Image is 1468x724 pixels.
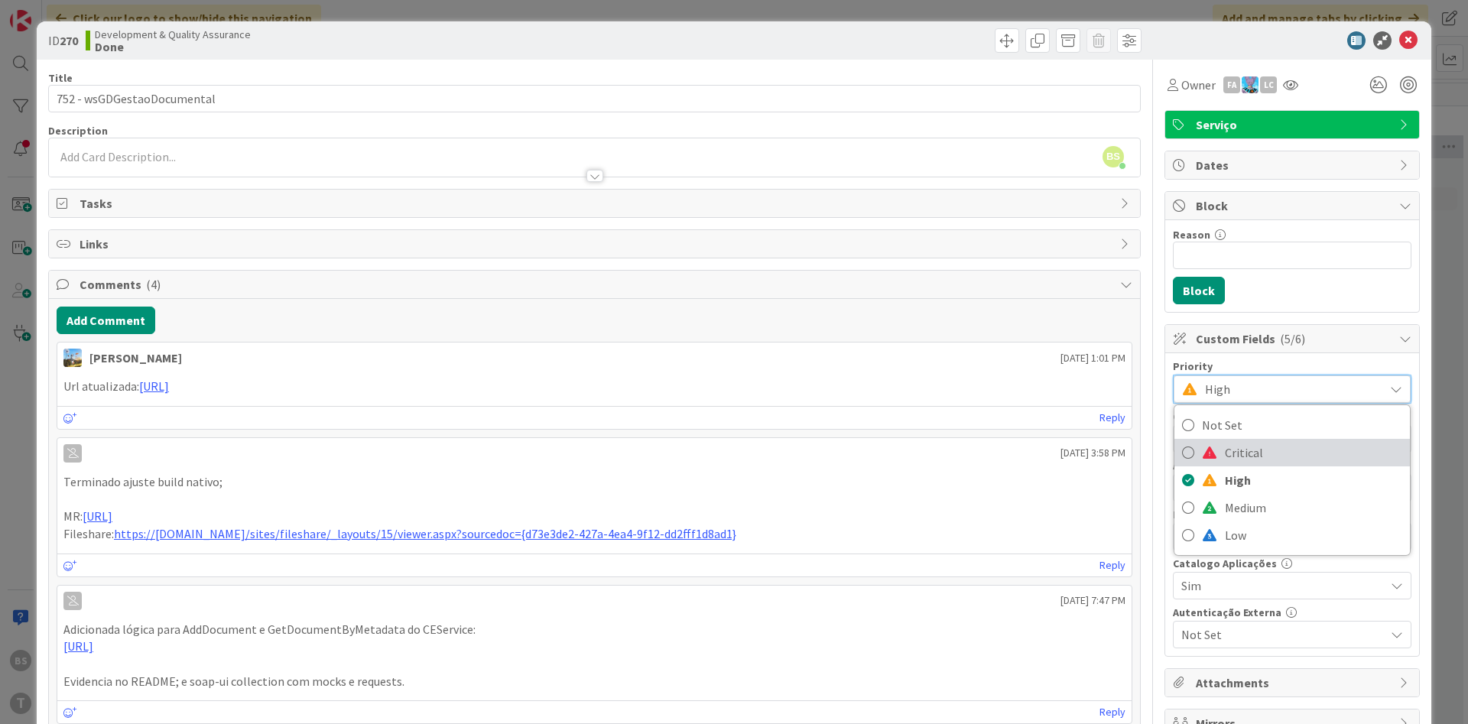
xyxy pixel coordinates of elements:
[1196,156,1392,174] span: Dates
[63,378,1125,395] p: Url atualizada:
[1173,460,1411,471] div: Area
[1099,703,1125,722] a: Reply
[95,28,251,41] span: Development & Quality Assurance
[1196,674,1392,692] span: Attachments
[1060,350,1125,366] span: [DATE] 1:01 PM
[1174,494,1410,521] a: Medium
[1196,330,1392,348] span: Custom Fields
[80,275,1112,294] span: Comments
[1280,331,1305,346] span: ( 5/6 )
[1225,469,1402,492] span: High
[1223,76,1240,93] div: FA
[1173,228,1210,242] label: Reason
[1242,76,1259,93] img: SF
[1174,439,1410,466] a: Critical
[63,525,1125,543] p: Fileshare:
[1174,466,1410,494] a: High
[1174,521,1410,549] a: Low
[1060,593,1125,609] span: [DATE] 7:47 PM
[1099,556,1125,575] a: Reply
[48,85,1141,112] input: type card name here...
[80,235,1112,253] span: Links
[146,277,161,292] span: ( 4 )
[63,638,93,654] a: [URL]
[1099,408,1125,427] a: Reply
[1174,411,1410,439] a: Not Set
[1225,441,1402,464] span: Critical
[48,124,108,138] span: Description
[1260,76,1277,93] div: LC
[95,41,251,53] b: Done
[1225,524,1402,547] span: Low
[1181,624,1377,645] span: Not Set
[63,621,1125,638] p: Adicionada lógica para AddDocument e GetDocumentByMetadata do CEService:
[48,31,78,50] span: ID
[1205,378,1376,400] span: High
[89,349,182,367] div: [PERSON_NAME]
[60,33,78,48] b: 270
[1173,558,1411,569] div: Catalogo Aplicações
[1173,411,1411,422] div: Complexidade
[1173,509,1411,520] div: Milestone
[1196,196,1392,215] span: Block
[1181,575,1377,596] span: Sim
[63,349,82,367] img: DG
[1060,445,1125,461] span: [DATE] 3:58 PM
[1225,496,1402,519] span: Medium
[48,71,73,85] label: Title
[63,673,1125,690] p: Evidencia no README; e soap-ui collection com mocks e requests.
[1103,146,1124,167] span: BS
[57,307,155,334] button: Add Comment
[1196,115,1392,134] span: Serviço
[80,194,1112,213] span: Tasks
[1202,414,1402,437] span: Not Set
[1173,361,1411,372] div: Priority
[1181,76,1216,94] span: Owner
[83,508,112,524] a: [URL]
[63,473,1125,491] p: Terminado ajuste build nativo;
[1173,607,1411,618] div: Autenticação Externa
[1173,277,1225,304] button: Block
[139,378,169,394] a: [URL]
[63,508,1125,525] p: MR:
[114,526,736,541] a: https://[DOMAIN_NAME]/sites/fileshare/_layouts/15/viewer.aspx?sourcedoc={d73e3de2-427a-4ea4-9f12-...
